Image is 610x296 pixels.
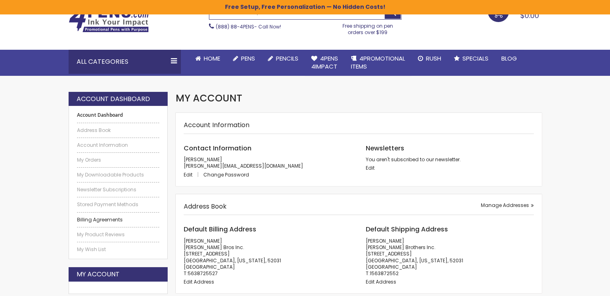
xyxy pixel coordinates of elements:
[366,225,448,234] span: Default Shipping Address
[184,278,214,285] a: Edit Address
[366,156,534,163] p: You aren't subscribed to our newsletter.
[261,50,305,67] a: Pencils
[77,95,150,103] strong: Account Dashboard
[462,54,488,63] span: Specials
[481,202,529,209] span: Manage Addresses
[481,202,534,209] a: Manage Addresses
[345,50,411,76] a: 4PROMOTIONALITEMS
[351,54,405,71] span: 4PROMOTIONAL ITEMS
[305,50,345,76] a: 4Pens4impact
[366,278,396,285] a: Edit Address
[184,171,193,178] span: Edit
[216,23,281,30] span: - Call Now!
[216,23,254,30] a: (888) 88-4PENS
[176,91,242,105] span: My Account
[77,246,160,253] a: My Wish List
[184,156,352,169] p: [PERSON_NAME] [PERSON_NAME][EMAIL_ADDRESS][DOMAIN_NAME]
[77,142,160,148] a: Account Information
[448,50,495,67] a: Specials
[77,201,160,208] a: Stored Payment Methods
[520,10,539,20] span: $0.00
[411,50,448,67] a: Rush
[77,157,160,163] a: My Orders
[184,238,352,277] address: [PERSON_NAME] [PERSON_NAME] Bros Inc. [STREET_ADDRESS] [GEOGRAPHIC_DATA], [US_STATE], 52031 [GEOG...
[311,54,338,71] span: 4Pens 4impact
[77,172,160,178] a: My Downloadable Products
[241,54,255,63] span: Pens
[188,270,218,277] a: 5638725527
[184,120,249,130] strong: Account Information
[204,54,220,63] span: Home
[189,50,227,67] a: Home
[370,270,399,277] a: 1563872552
[227,50,261,67] a: Pens
[184,144,251,153] span: Contact Information
[366,238,534,277] address: [PERSON_NAME] [PERSON_NAME] Brothers Inc. [STREET_ADDRESS] [GEOGRAPHIC_DATA], [US_STATE], 52031 [...
[77,270,120,279] strong: My Account
[426,54,441,63] span: Rush
[203,171,249,178] a: Change Password
[77,127,160,134] a: Address Book
[334,20,401,36] div: Free shipping on pen orders over $199
[184,225,256,234] span: Default Billing Address
[77,231,160,238] a: My Product Reviews
[184,171,202,178] a: Edit
[77,217,160,223] a: Billing Agreements
[184,202,227,211] strong: Address Book
[366,144,404,153] span: Newsletters
[501,54,517,63] span: Blog
[276,54,298,63] span: Pencils
[69,7,149,32] img: 4Pens Custom Pens and Promotional Products
[69,50,181,74] div: All Categories
[77,187,160,193] a: Newsletter Subscriptions
[77,112,160,118] strong: Account Dashboard
[495,50,523,67] a: Blog
[366,164,375,171] a: Edit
